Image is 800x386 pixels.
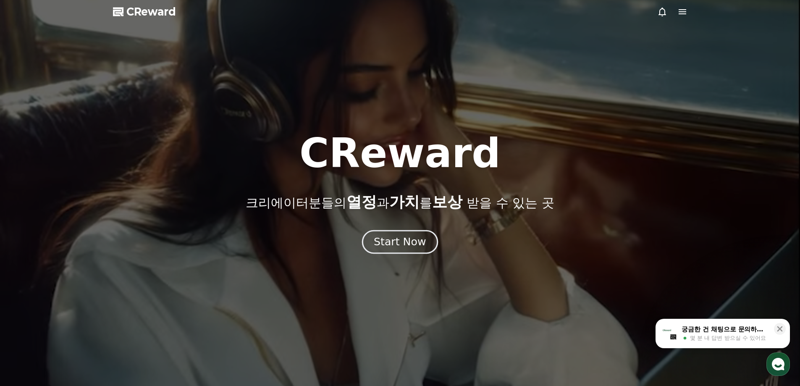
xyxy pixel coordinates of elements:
[432,193,462,210] span: 보상
[113,5,176,18] a: CReward
[374,235,426,249] div: Start Now
[77,279,87,286] span: 대화
[299,133,501,173] h1: CReward
[246,194,554,210] p: 크리에이터분들의 과 를 받을 수 있는 곳
[55,266,108,287] a: 대화
[346,193,377,210] span: 열정
[26,279,31,286] span: 홈
[3,266,55,287] a: 홈
[389,193,420,210] span: 가치
[362,230,438,254] button: Start Now
[130,279,140,286] span: 설정
[108,266,161,287] a: 설정
[126,5,176,18] span: CReward
[364,239,436,247] a: Start Now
